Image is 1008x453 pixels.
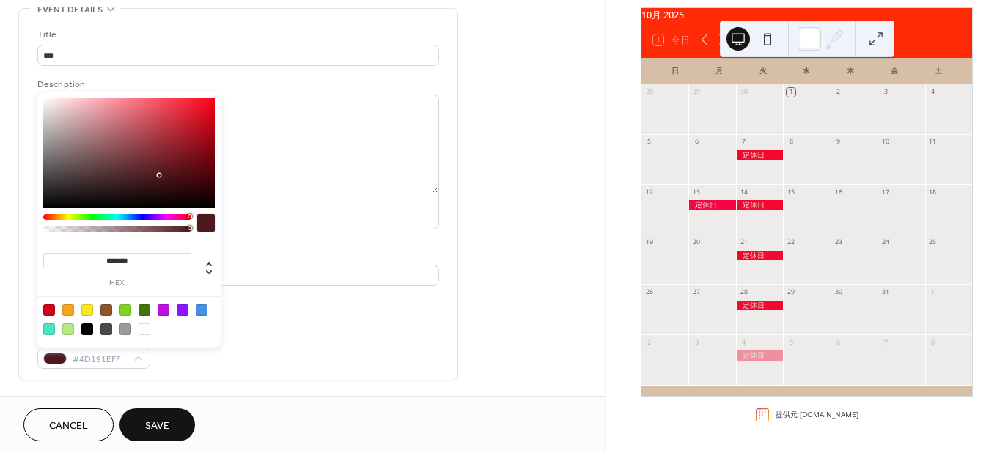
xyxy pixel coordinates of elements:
div: 27 [692,288,701,297]
div: 6 [692,138,701,147]
div: #4A90E2 [196,304,207,316]
div: #BD10E0 [158,304,169,316]
div: 定休日 [736,200,783,210]
div: #8B572A [100,304,112,316]
div: 11 [928,138,937,147]
div: 月 [697,58,741,84]
div: 7 [881,338,890,347]
div: Location [37,247,436,262]
label: hex [43,279,191,287]
div: 9 [834,138,842,147]
div: 21 [740,237,748,246]
div: 定休日 [736,150,783,160]
div: 29 [692,88,701,97]
div: 提供元 [776,409,858,420]
div: 金 [872,58,916,84]
div: 1 [928,288,937,297]
div: 定休日 [736,251,783,260]
div: 8 [928,338,937,347]
div: 24 [881,237,890,246]
div: 5 [787,338,795,347]
div: #000000 [81,323,93,335]
div: 4 [928,88,937,97]
div: 4 [740,338,748,347]
div: 29 [787,288,795,297]
div: 土 [916,58,960,84]
div: 10 [881,138,890,147]
div: 16 [834,188,842,196]
span: Event details [37,2,103,18]
div: 3 [692,338,701,347]
div: 23 [834,237,842,246]
span: Cancel [49,419,88,434]
div: 25 [928,237,937,246]
div: #9013FE [177,304,188,316]
div: 7 [740,138,748,147]
div: 14 [740,188,748,196]
div: 22 [787,237,795,246]
div: 12 [645,188,654,196]
div: 定休日 [736,350,783,360]
div: 26 [645,288,654,297]
div: Title [37,27,436,43]
div: #FFFFFF [139,323,150,335]
div: Description [37,77,436,92]
div: 19 [645,237,654,246]
div: #9B9B9B [119,323,131,335]
div: 31 [881,288,890,297]
div: 定休日 [736,301,783,310]
div: 13 [692,188,701,196]
div: #7ED321 [119,304,131,316]
div: #50E3C2 [43,323,55,335]
div: 2 [645,338,654,347]
div: 1 [787,88,795,97]
button: Cancel [23,408,114,441]
div: #4A4A4A [100,323,112,335]
div: 3 [881,88,890,97]
div: 20 [692,237,701,246]
div: #F8E71C [81,304,93,316]
div: 日 [653,58,697,84]
div: 定休日 [688,200,735,210]
div: 18 [928,188,937,196]
div: 10月 2025 [641,8,972,22]
div: 28 [740,288,748,297]
div: #B8E986 [62,323,74,335]
button: Save [119,408,195,441]
div: 30 [740,88,748,97]
div: 28 [645,88,654,97]
div: #417505 [139,304,150,316]
div: 17 [881,188,890,196]
div: 2 [834,88,842,97]
div: 6 [834,338,842,347]
div: #D0021B [43,304,55,316]
div: 木 [828,58,872,84]
span: #4D191EFF [73,352,127,367]
span: Save [145,419,169,434]
a: [DOMAIN_NAME] [800,409,858,419]
div: 5 [645,138,654,147]
div: 水 [785,58,829,84]
div: 8 [787,138,795,147]
div: 火 [741,58,785,84]
div: #F5A623 [62,304,74,316]
div: 15 [787,188,795,196]
div: 30 [834,288,842,297]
